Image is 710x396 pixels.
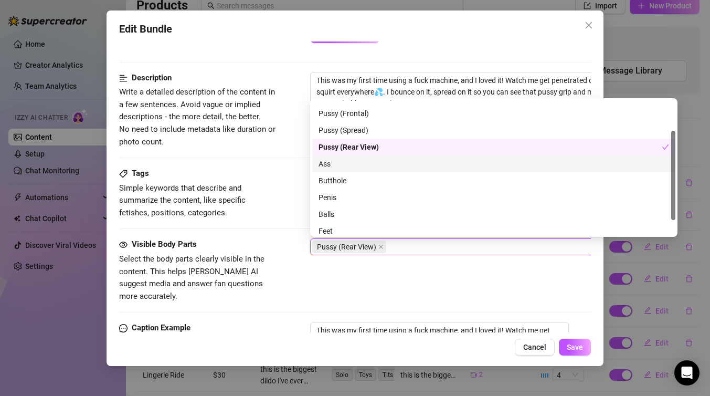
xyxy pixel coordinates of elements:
span: Pussy (Rear View) [312,241,386,253]
strong: Tags [132,169,149,178]
textarea: This was my first time using a fuck machine, and I loved it! Watch me get penetrated over and ove... [311,72,677,111]
div: Butthole [319,175,669,186]
span: Write a detailed description of the content in a few sentences. Avoid vague or implied descriptio... [119,87,275,146]
span: Close [580,21,597,29]
button: Close [580,17,597,34]
strong: Caption Example [132,323,190,332]
strong: Description [132,73,172,82]
div: Balls [319,209,669,220]
button: Save [559,339,591,356]
div: Feet [319,225,669,237]
div: Penis [312,189,675,206]
div: Feet [312,223,675,239]
span: align-left [119,72,128,85]
span: Cancel [523,343,546,351]
div: Open Intercom Messenger [674,360,700,385]
div: Pussy (Frontal) [319,108,669,119]
div: Balls [312,206,675,223]
span: eye [119,241,128,249]
span: Pussy (Rear View) [317,241,376,253]
span: tag [119,170,128,178]
span: Edit Bundle [119,21,172,37]
strong: Visible Body Parts [132,239,197,249]
div: Pussy (Spread) [319,124,669,136]
div: Ass [312,155,675,172]
span: check [662,143,669,151]
div: Pussy (Rear View) [312,139,675,155]
div: Ass [319,158,669,170]
div: Penis [319,192,669,203]
span: close [378,244,384,249]
textarea: This was my first time using a fuck machine, and I loved it! Watch me get penetrated over and ove... [310,322,569,364]
span: Save [567,343,583,351]
div: Butthole [312,172,675,189]
span: Simple keywords that describe and summarize the content, like specific fetishes, positions, categ... [119,183,246,217]
span: message [119,322,128,335]
button: Cancel [515,339,555,356]
span: close [585,21,593,29]
div: Pussy (Rear View) [319,141,662,153]
div: Pussy (Frontal) [312,105,675,122]
div: Pussy (Spread) [312,122,675,139]
span: Select the body parts clearly visible in the content. This helps [PERSON_NAME] AI suggest media a... [119,254,264,301]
